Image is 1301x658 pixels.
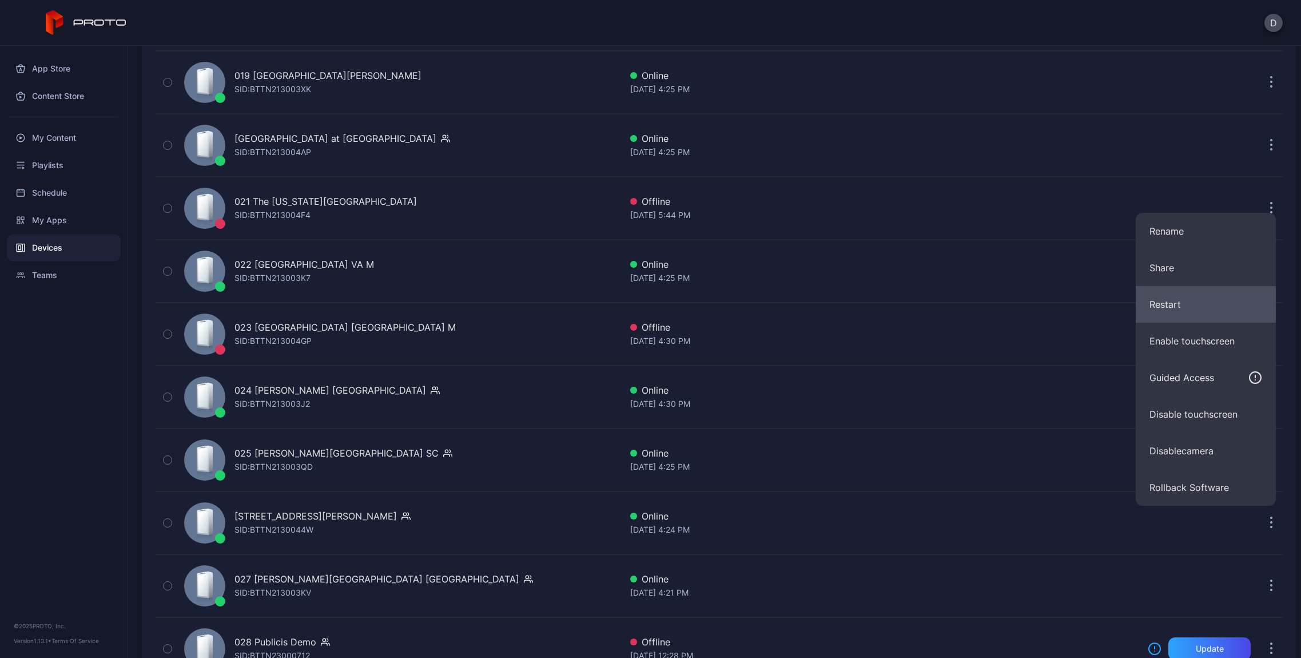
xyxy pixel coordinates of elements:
div: SID: BTTN213003XK [234,82,311,96]
div: 021 The [US_STATE][GEOGRAPHIC_DATA] [234,195,417,208]
div: Online [630,509,1139,523]
div: SID: BTTN213004AP [234,145,311,159]
div: [DATE] 4:25 PM [630,271,1139,285]
div: SID: BTTN213003K7 [234,271,311,285]
div: Online [630,69,1139,82]
div: SID: BTTN213004GP [234,334,312,348]
div: SID: BTTN2130044W [234,523,313,537]
div: [DATE] 4:25 PM [630,460,1139,474]
div: [DATE] 5:44 PM [630,208,1139,222]
div: SID: BTTN213003J2 [234,397,310,411]
button: D [1264,14,1283,32]
span: Version 1.13.1 • [14,637,51,644]
div: Online [630,132,1139,145]
a: Playlists [7,152,121,179]
div: SID: BTTN213004F4 [234,208,311,222]
div: 027 [PERSON_NAME][GEOGRAPHIC_DATA] [GEOGRAPHIC_DATA] [234,572,519,586]
div: [GEOGRAPHIC_DATA] at [GEOGRAPHIC_DATA] [234,132,436,145]
div: 025 [PERSON_NAME][GEOGRAPHIC_DATA] SC [234,446,439,460]
a: App Store [7,55,121,82]
div: SID: BTTN213003KV [234,586,311,600]
div: 028 Publicis Demo [234,635,316,649]
a: My Content [7,124,121,152]
div: 022 [GEOGRAPHIC_DATA] VA M [234,257,374,271]
a: My Apps [7,207,121,234]
div: Online [630,446,1139,460]
div: Offline [630,320,1139,334]
button: Disablecamera [1136,433,1276,469]
div: Online [630,257,1139,271]
button: Rename [1136,213,1276,249]
a: Schedule [7,179,121,207]
div: Offline [630,195,1139,208]
div: © 2025 PROTO, Inc. [14,621,114,631]
button: Guided Access [1136,359,1276,396]
div: Guided Access [1149,371,1214,385]
div: 019 [GEOGRAPHIC_DATA][PERSON_NAME] [234,69,421,82]
div: [STREET_ADDRESS][PERSON_NAME] [234,509,397,523]
div: Offline [630,635,1139,649]
div: SID: BTTN213003QD [234,460,313,474]
a: Devices [7,234,121,261]
div: Online [630,383,1139,397]
div: [DATE] 4:24 PM [630,523,1139,537]
button: Restart [1136,286,1276,323]
div: [DATE] 4:21 PM [630,586,1139,600]
div: 023 [GEOGRAPHIC_DATA] [GEOGRAPHIC_DATA] M [234,320,456,334]
a: Content Store [7,82,121,110]
button: Disable touchscreen [1136,396,1276,433]
button: Rollback Software [1136,469,1276,506]
div: [DATE] 4:30 PM [630,334,1139,348]
div: [DATE] 4:30 PM [630,397,1139,411]
a: Teams [7,261,121,289]
div: [DATE] 4:25 PM [630,145,1139,159]
div: Update [1196,644,1224,653]
div: 024 [PERSON_NAME] [GEOGRAPHIC_DATA] [234,383,426,397]
button: Share [1136,249,1276,286]
button: Enable touchscreen [1136,323,1276,359]
div: [DATE] 4:25 PM [630,82,1139,96]
a: Terms Of Service [51,637,99,644]
div: Online [630,572,1139,586]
